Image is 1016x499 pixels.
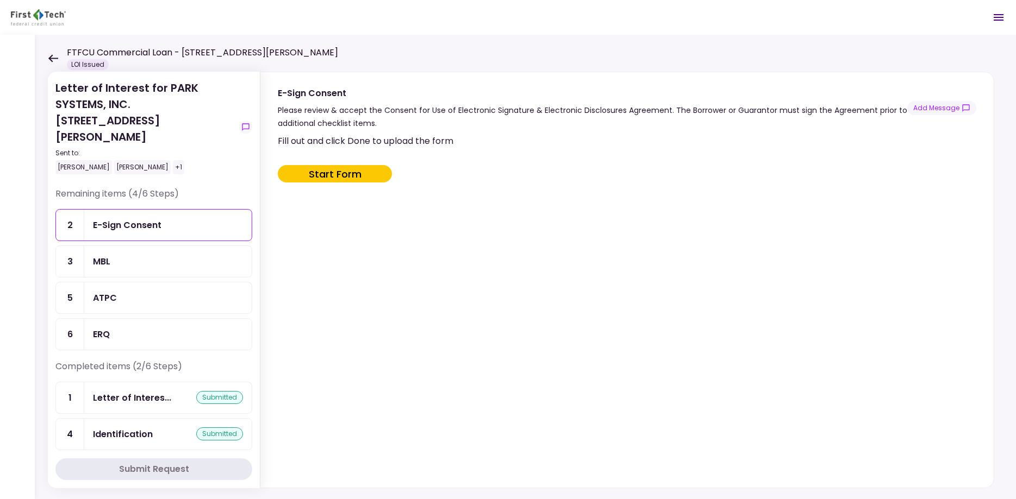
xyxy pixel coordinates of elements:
[278,104,907,130] div: Please review & accept the Consent for Use of Electronic Signature & Electronic Disclosures Agree...
[93,291,117,305] div: ATPC
[907,101,976,115] button: show-messages
[55,360,252,382] div: Completed items (2/6 Steps)
[55,318,252,350] a: 6ERQ
[114,160,171,174] div: [PERSON_NAME]
[55,160,112,174] div: [PERSON_NAME]
[278,134,974,148] div: Fill out and click Done to upload the form
[11,9,66,26] img: Partner icon
[55,418,252,450] a: 4Identificationsubmitted
[67,59,109,70] div: LOI Issued
[93,427,153,441] div: Identification
[56,282,84,313] div: 5
[55,80,235,174] div: Letter of Interest for PARK SYSTEMS, INC. [STREET_ADDRESS][PERSON_NAME]
[986,4,1012,30] button: Open menu
[56,319,84,350] div: 6
[56,246,84,277] div: 3
[56,382,84,413] div: 1
[196,391,243,404] div: submitted
[278,86,907,100] div: E-Sign Consent
[239,121,252,134] button: show-messages
[55,187,252,209] div: Remaining items (4/6 Steps)
[55,282,252,314] a: 5ATPC
[278,165,392,182] button: Start Form
[260,72,994,488] div: E-Sign ConsentPlease review & accept the Consent for Use of Electronic Signature & Electronic Dis...
[196,427,243,440] div: submitted
[119,463,189,476] div: Submit Request
[55,382,252,414] a: 1Letter of Interestsubmitted
[93,255,110,268] div: MBL
[55,148,235,158] div: Sent to:
[55,209,252,241] a: 2E-Sign Consent
[55,458,252,480] button: Submit Request
[93,218,161,232] div: E-Sign Consent
[93,391,171,405] div: Letter of Interest
[173,160,184,174] div: +1
[56,419,84,450] div: 4
[67,46,338,59] h1: FTFCU Commercial Loan - [STREET_ADDRESS][PERSON_NAME]
[55,245,252,277] a: 3MBL
[56,210,84,241] div: 2
[93,327,110,341] div: ERQ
